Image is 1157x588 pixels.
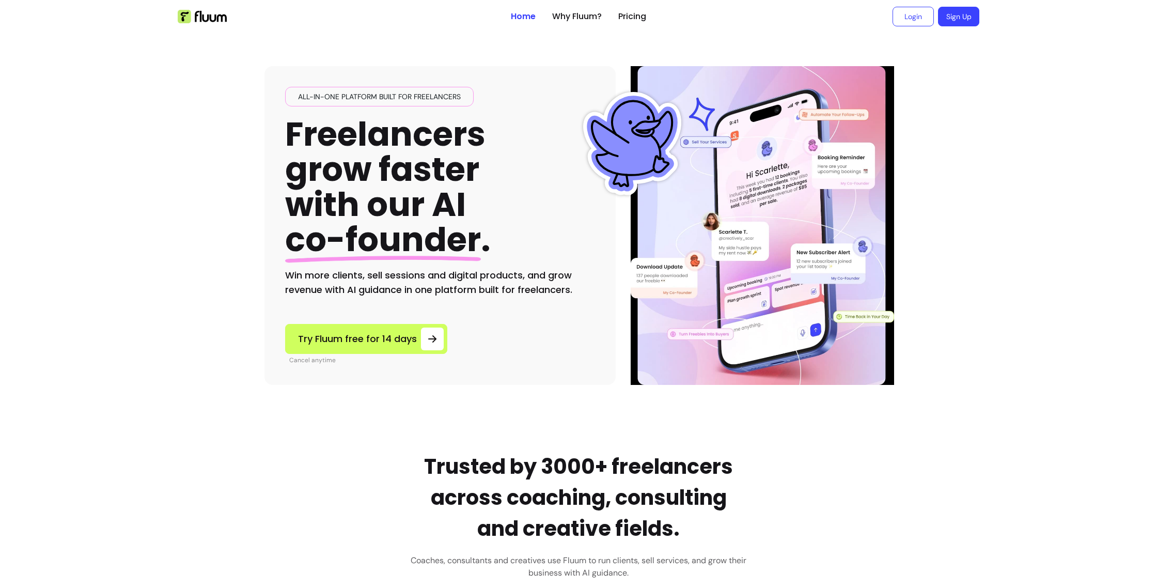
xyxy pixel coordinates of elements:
[298,332,417,346] span: Try Fluum free for 14 days
[294,91,465,102] span: All-in-one platform built for freelancers
[552,10,602,23] a: Why Fluum?
[581,92,684,195] img: Fluum Duck sticker
[285,268,595,297] h2: Win more clients, sell sessions and digital products, and grow revenue with AI guidance in one pl...
[285,117,491,258] h1: Freelancers grow faster with our AI .
[618,10,646,23] a: Pricing
[511,10,536,23] a: Home
[411,554,746,579] h3: Coaches, consultants and creatives use Fluum to run clients, sell services, and grow their busine...
[289,356,447,364] p: Cancel anytime
[893,7,934,26] a: Login
[285,324,447,354] a: Try Fluum free for 14 days
[938,7,979,26] a: Sign Up
[178,10,227,23] img: Fluum Logo
[411,451,746,544] h2: Trusted by 3000+ freelancers across coaching, consulting and creative fields.
[285,216,481,262] span: co-founder
[632,66,893,385] img: Illustration of Fluum AI Co-Founder on a smartphone, showing solo business performance insights s...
